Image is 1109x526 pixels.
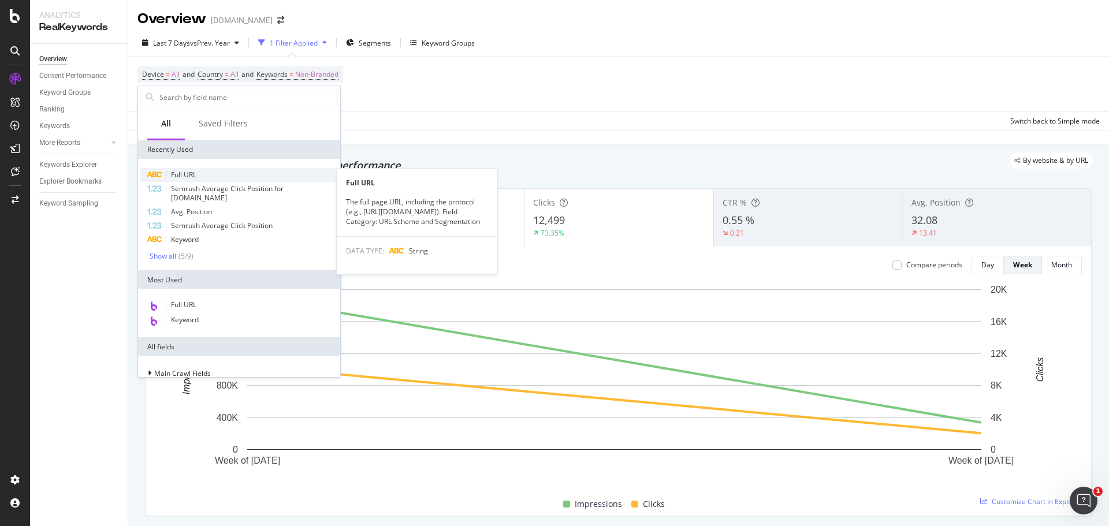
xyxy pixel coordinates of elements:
div: Keywords Explorer [39,159,97,171]
text: Week of [DATE] [215,456,280,465]
a: Keyword Sampling [39,197,120,210]
span: By website & by URL [1023,157,1088,164]
span: and [241,69,254,79]
span: Keywords [256,69,288,79]
div: Keyword Sampling [39,197,98,210]
span: Clicks [643,497,665,511]
button: Keyword Groups [405,33,479,52]
text: 800K [217,380,239,390]
span: = [166,69,170,79]
span: = [289,69,293,79]
div: [DOMAIN_NAME] [211,14,273,26]
div: All fields [138,337,340,356]
text: Week of [DATE] [948,456,1014,465]
iframe: Intercom live chat [1070,487,1097,514]
button: Segments [341,33,396,52]
span: Semrush Average Click Position for [DOMAIN_NAME] [171,184,284,203]
div: Keyword Groups [39,87,91,99]
button: Day [972,256,1004,274]
div: Ranking [39,103,65,115]
span: Impressions [575,497,622,511]
div: 1 Filter Applied [270,38,318,48]
span: CTR % [723,197,747,208]
span: Country [198,69,223,79]
div: All [161,118,171,129]
svg: A chart. [155,283,1073,484]
text: Clicks [1035,357,1045,382]
a: Ranking [39,103,120,115]
button: Week [1004,256,1042,274]
div: Day [981,260,994,270]
span: Clicks [533,197,555,208]
div: Content Performance [39,70,106,82]
div: Month [1051,260,1072,270]
div: Analytics [39,9,118,21]
span: Keyword [171,234,199,244]
div: 13.41 [919,228,937,238]
a: Content Performance [39,70,120,82]
div: ( 5 / 9 ) [176,251,193,261]
span: All [230,66,239,83]
div: Full URL [337,178,497,188]
div: Explorer Bookmarks [39,176,102,188]
span: 32.08 [911,213,937,227]
span: All [172,66,180,83]
div: Compare periods [906,260,962,270]
span: 1 [1093,487,1103,496]
a: Overview [39,53,120,65]
div: Recently Used [138,140,340,159]
text: 16K [991,316,1007,326]
text: 8K [991,380,1002,390]
button: Switch back to Simple mode [1006,111,1100,130]
span: DATA TYPE: [346,246,384,256]
span: Last 7 Days [153,38,190,48]
a: Keywords [39,120,120,132]
button: Last 7 DaysvsPrev. Year [137,33,244,52]
div: Saved Filters [199,118,248,129]
span: and [183,69,195,79]
div: arrow-right-arrow-left [277,16,284,24]
span: Full URL [171,170,196,180]
div: Overview [39,53,67,65]
a: Keywords Explorer [39,159,120,171]
span: Segments [359,38,391,48]
input: Search by field name [158,88,337,106]
div: Keyword Groups [422,38,475,48]
span: Avg. Position [911,197,961,208]
div: Overview [137,9,206,29]
span: Avg. Position [171,207,212,217]
button: Month [1042,256,1082,274]
div: RealKeywords [39,21,118,34]
a: More Reports [39,137,108,149]
span: 12,499 [533,213,565,227]
text: Impressions [181,345,191,394]
div: The full page URL, including the protocol (e.g., [URL][DOMAIN_NAME]). Field Category: URL Scheme ... [337,197,497,226]
text: 12K [991,349,1007,359]
text: 4K [991,413,1002,423]
text: 20K [991,285,1007,294]
span: 0.55 % [723,213,754,227]
div: legacy label [1010,152,1093,169]
span: Non-Branded [295,66,338,83]
div: Most Used [138,270,340,289]
text: 400K [217,413,239,423]
div: Week [1013,260,1032,270]
button: 1 Filter Applied [254,33,332,52]
a: Customize Chart in Explorer [980,497,1082,506]
span: String [409,246,428,256]
div: More Reports [39,137,80,149]
span: Main Crawl Fields [154,368,211,378]
text: 0 [233,445,238,454]
div: Switch back to Simple mode [1010,116,1100,126]
span: Full URL [171,300,196,309]
span: Semrush Average Click Position [171,221,273,230]
div: 0.21 [730,228,744,238]
span: Device [142,69,164,79]
a: Keyword Groups [39,87,120,99]
div: 73.35% [541,228,564,238]
span: vs Prev. Year [190,38,230,48]
div: Show all [150,252,176,260]
div: Keywords [39,120,70,132]
span: Customize Chart in Explorer [992,497,1082,506]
